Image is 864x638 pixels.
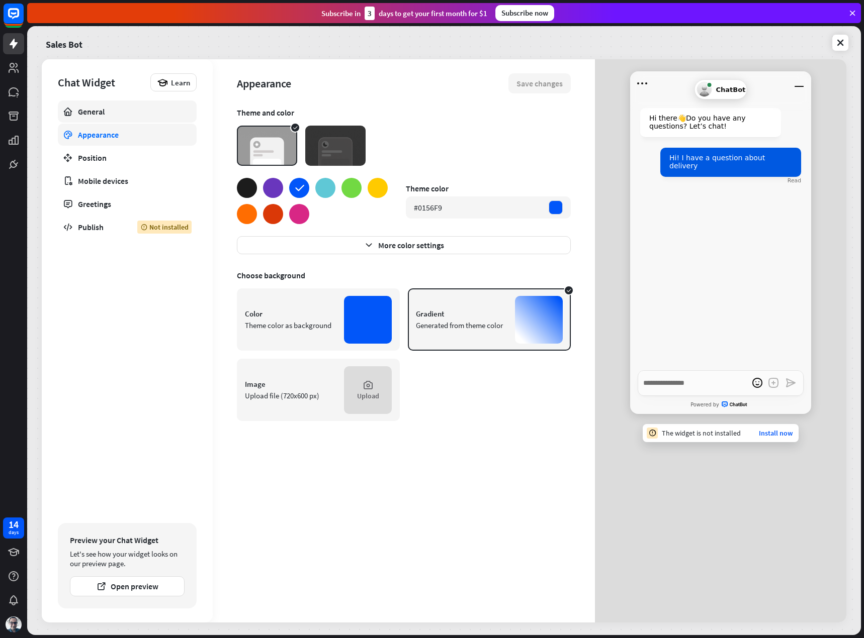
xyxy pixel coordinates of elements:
div: Theme color [406,183,571,193]
div: Chat Widget [58,75,145,89]
span: Learn [171,78,190,87]
span: Powered by [690,402,719,407]
a: Greetings [58,193,197,215]
button: Send a message [783,375,799,391]
div: 14 [9,520,19,529]
a: General [58,100,197,123]
span: Hi there 👋 Do you have any questions? Let’s chat! [649,114,745,130]
div: 3 [365,7,375,20]
div: Image [245,379,336,389]
button: Save changes [508,73,571,93]
div: Greetings [78,199,177,209]
div: Theme color as background [245,321,336,330]
a: Appearance [58,124,197,146]
div: Choose background [237,270,571,280]
a: Position [58,147,197,169]
a: Powered byChatBot [630,397,811,412]
div: Theme and color [237,108,571,118]
a: 14 days [3,517,24,539]
div: Color [245,309,336,318]
a: Publish Not installed [58,216,197,238]
span: ChatBot [722,401,751,408]
button: open emoji picker [749,375,765,391]
textarea: Write a message… [638,370,804,396]
a: Install now [759,429,793,438]
div: The widget is not installed [662,429,741,438]
div: Read [788,177,801,184]
div: Position [78,153,177,163]
a: Mobile devices [58,170,197,192]
div: Preview your Chat Widget [70,535,185,545]
div: Subscribe now [495,5,554,21]
button: Open LiveChat chat widget [8,4,38,34]
div: Upload file (720x600 px) [245,391,336,400]
div: Appearance [78,130,177,140]
a: Sales Bot [46,32,82,53]
button: Open preview [70,576,185,596]
div: Publish [78,222,122,232]
button: Open menu [634,75,650,91]
div: General [78,107,177,117]
button: Add an attachment [765,375,782,391]
div: Let's see how your widget looks on our preview page. [70,549,185,568]
div: ChatBot [695,79,747,99]
div: Mobile devices [78,176,177,186]
div: Subscribe in days to get your first month for $1 [321,7,487,20]
div: #0156F9 [414,202,442,212]
div: Appearance [237,76,508,90]
span: Hi! I have a question about delivery [669,154,765,170]
button: More color settings [237,236,571,254]
div: days [9,529,19,536]
div: Generated from theme color [416,321,507,330]
span: ChatBot [716,86,745,93]
div: Gradient [416,309,507,318]
button: Minimize window [791,75,807,91]
div: Not installed [137,221,192,234]
div: Upload [357,391,379,400]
